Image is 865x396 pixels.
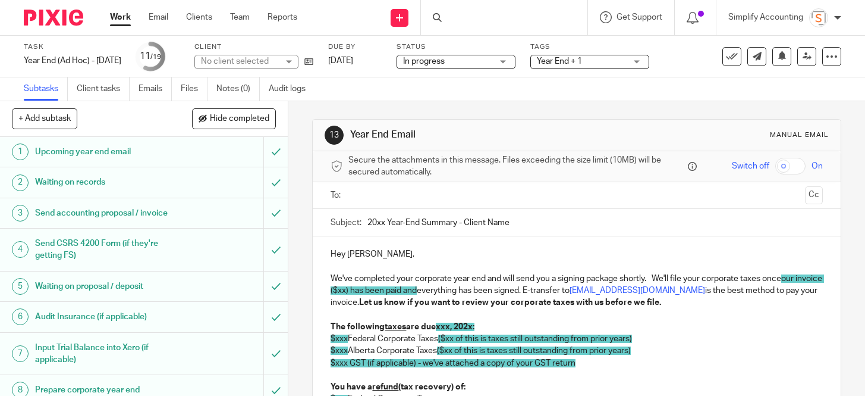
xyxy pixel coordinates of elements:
[331,217,361,229] label: Subject:
[77,77,130,101] a: Client tasks
[35,173,180,191] h1: Waiting on records
[12,108,77,129] button: + Add subtask
[12,205,29,222] div: 3
[331,347,348,355] span: $xxx
[438,335,632,343] span: ($xx of this is taxes still outstanding from prior years)
[331,383,465,391] strong: You have a (tax recovery) of:
[230,11,250,23] a: Team
[331,273,822,309] p: We've completed your corporate year end and will send you a signing package shortly. We'll file y...
[436,323,474,331] span: xxx, 202x:
[269,77,314,101] a: Audit logs
[328,57,353,65] span: [DATE]
[325,126,344,145] div: 13
[194,42,313,52] label: Client
[372,383,398,391] u: refund
[216,77,260,101] a: Notes (0)
[150,54,161,60] small: /19
[192,108,276,129] button: Hide completed
[350,129,602,141] h1: Year End Email
[35,143,180,161] h1: Upcoming year end email
[24,55,121,67] div: Year End (Ad Hoc) - December 2023
[728,11,803,23] p: Simplify Accounting
[140,49,161,63] div: 11
[139,77,172,101] a: Emails
[12,308,29,325] div: 6
[811,160,823,172] span: On
[331,333,822,345] p: Federal Corporate Taxes
[359,298,661,307] strong: Let us know if you want to review your corporate taxes with us before we file.
[12,144,29,160] div: 1
[385,323,406,331] u: taxes
[24,77,68,101] a: Subtasks
[35,308,180,326] h1: Audit Insurance (if applicable)
[201,55,278,67] div: No client selected
[12,241,29,258] div: 4
[35,277,180,295] h1: Waiting on proposal / deposit
[805,186,823,204] button: Cc
[186,11,212,23] a: Clients
[530,42,649,52] label: Tags
[12,174,29,191] div: 2
[210,114,269,124] span: Hide completed
[616,13,662,21] span: Get Support
[24,42,121,52] label: Task
[331,345,822,357] p: Alberta Corporate Taxes
[331,189,344,201] label: To:
[12,278,29,295] div: 5
[35,235,180,265] h1: Send CSRS 4200 Form (if they're getting FS)
[770,130,829,140] div: Manual email
[35,204,180,222] h1: Send accounting proposal / invoice
[437,347,631,355] span: ($xx of this is taxes still outstanding from prior years)
[570,286,705,295] a: [EMAIL_ADDRESS][DOMAIN_NAME]
[732,160,769,172] span: Switch off
[403,57,445,66] span: In progress
[331,359,575,367] span: $xxx GST (if applicable) - we've attached a copy of your GST return
[331,335,348,343] span: $xxx
[328,42,382,52] label: Due by
[397,42,515,52] label: Status
[24,10,83,26] img: Pixie
[12,345,29,362] div: 7
[331,323,474,331] strong: The following are due
[809,8,828,27] img: Screenshot%202023-11-29%20141159.png
[348,154,684,179] span: Secure the attachments in this message. Files exceeding the size limit (10MB) will be secured aut...
[268,11,297,23] a: Reports
[35,339,180,369] h1: Input Trial Balance into Xero (if applicable)
[24,55,121,67] div: Year End (Ad Hoc) - [DATE]
[331,248,822,260] p: Hey [PERSON_NAME],
[537,57,582,66] span: Year End + 1
[110,11,131,23] a: Work
[149,11,168,23] a: Email
[181,77,207,101] a: Files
